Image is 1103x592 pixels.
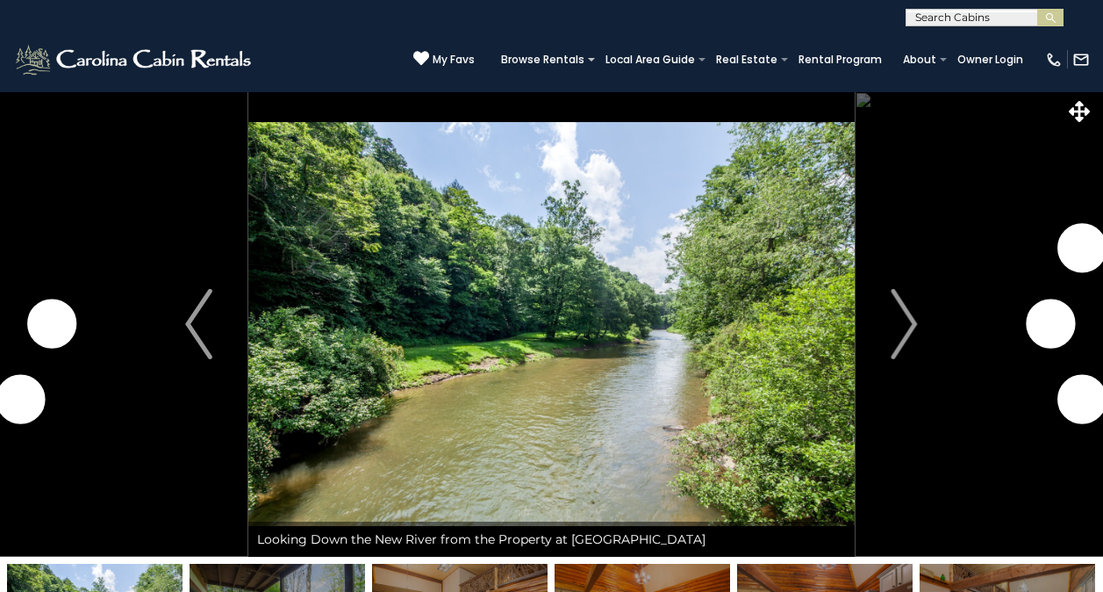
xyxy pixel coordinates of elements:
[248,522,855,557] div: Looking Down the New River from the Property at [GEOGRAPHIC_DATA]
[492,47,593,72] a: Browse Rentals
[13,42,256,77] img: White-1-2.png
[1045,51,1063,69] img: phone-regular-white.png
[149,91,247,557] button: Previous
[185,289,211,359] img: arrow
[894,47,945,72] a: About
[597,47,704,72] a: Local Area Guide
[433,52,475,68] span: My Favs
[949,47,1032,72] a: Owner Login
[707,47,786,72] a: Real Estate
[855,91,953,557] button: Next
[413,50,475,69] a: My Favs
[790,47,891,72] a: Rental Program
[891,289,917,359] img: arrow
[1072,51,1090,69] img: mail-regular-white.png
